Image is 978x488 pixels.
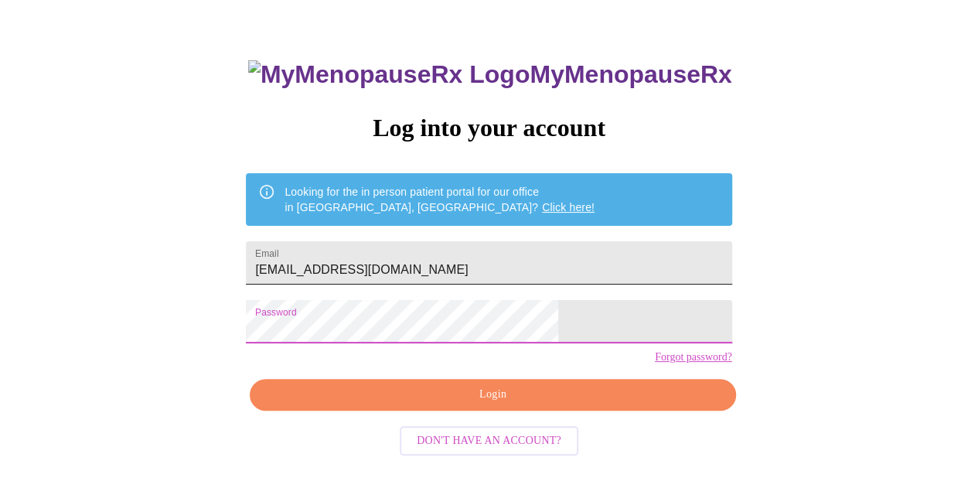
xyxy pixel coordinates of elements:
[250,379,735,411] button: Login
[248,60,732,89] h3: MyMenopauseRx
[285,178,595,221] div: Looking for the in person patient portal for our office in [GEOGRAPHIC_DATA], [GEOGRAPHIC_DATA]?
[246,114,731,142] h3: Log into your account
[248,60,530,89] img: MyMenopauseRx Logo
[396,433,582,446] a: Don't have an account?
[542,201,595,213] a: Click here!
[655,351,732,363] a: Forgot password?
[400,426,578,456] button: Don't have an account?
[417,432,561,451] span: Don't have an account?
[268,385,717,404] span: Login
